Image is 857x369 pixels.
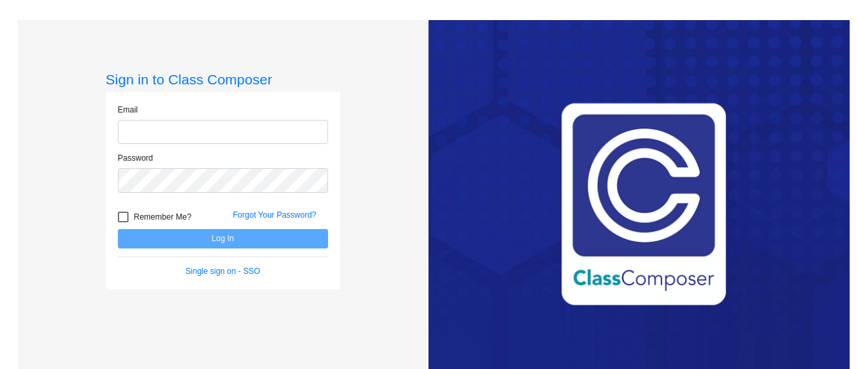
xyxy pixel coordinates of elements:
[118,104,138,116] label: Email
[185,267,260,276] a: Single sign on - SSO
[118,152,153,164] label: Password
[233,210,317,220] a: Forgot Your Password?
[134,209,191,225] span: Remember Me?
[118,229,328,248] button: Log In
[106,71,340,88] h3: Sign in to Class Composer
